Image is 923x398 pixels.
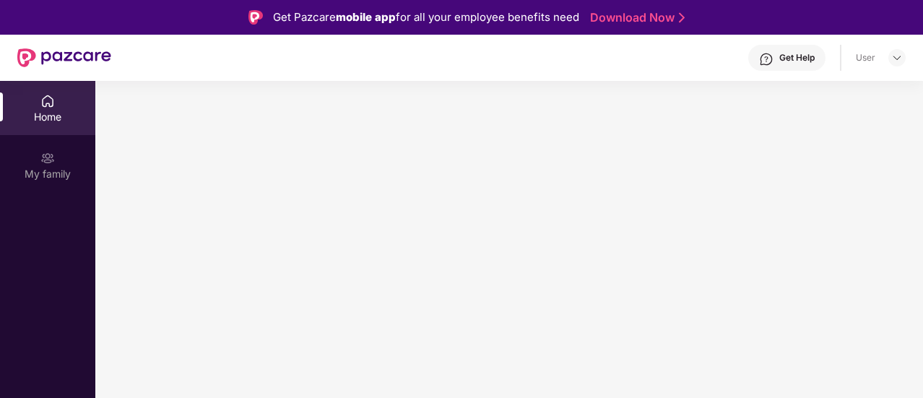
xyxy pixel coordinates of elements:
[856,52,875,64] div: User
[17,48,111,67] img: New Pazcare Logo
[336,10,396,24] strong: mobile app
[40,151,55,165] img: svg+xml;base64,PHN2ZyB3aWR0aD0iMjAiIGhlaWdodD0iMjAiIHZpZXdCb3g9IjAgMCAyMCAyMCIgZmlsbD0ibm9uZSIgeG...
[248,10,263,25] img: Logo
[40,94,55,108] img: svg+xml;base64,PHN2ZyBpZD0iSG9tZSIgeG1sbnM9Imh0dHA6Ly93d3cudzMub3JnLzIwMDAvc3ZnIiB3aWR0aD0iMjAiIG...
[679,10,685,25] img: Stroke
[273,9,579,26] div: Get Pazcare for all your employee benefits need
[590,10,680,25] a: Download Now
[759,52,773,66] img: svg+xml;base64,PHN2ZyBpZD0iSGVscC0zMngzMiIgeG1sbnM9Imh0dHA6Ly93d3cudzMub3JnLzIwMDAvc3ZnIiB3aWR0aD...
[779,52,815,64] div: Get Help
[891,52,903,64] img: svg+xml;base64,PHN2ZyBpZD0iRHJvcGRvd24tMzJ4MzIiIHhtbG5zPSJodHRwOi8vd3d3LnczLm9yZy8yMDAwL3N2ZyIgd2...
